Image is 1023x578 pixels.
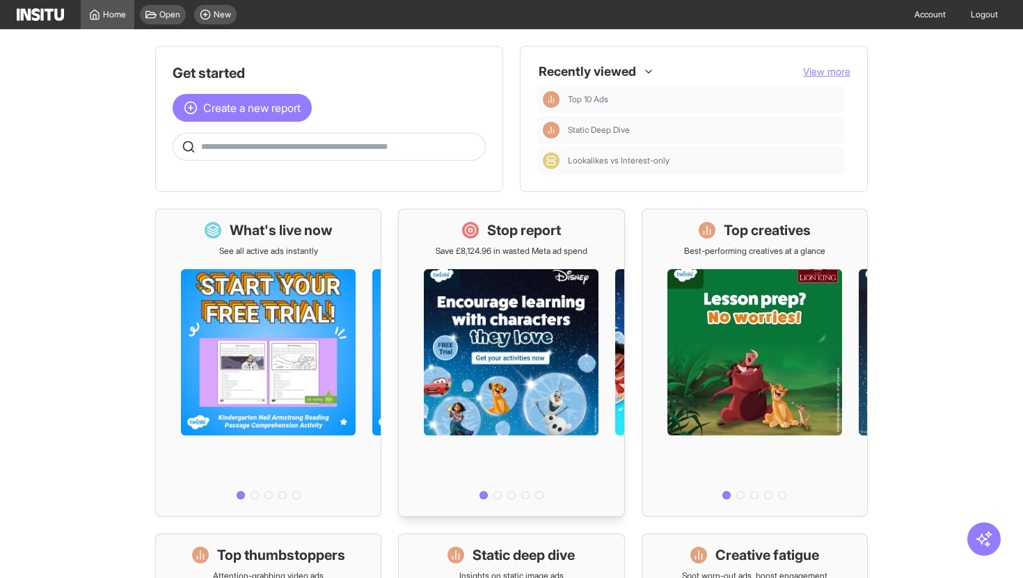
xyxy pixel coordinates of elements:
p: See all active ads instantly [219,246,318,257]
p: Save £8,124.96 in wasted Meta ad spend [436,246,587,257]
h1: Static deep dive [473,545,575,565]
span: Lookalikes vs Interest-only [568,155,669,166]
span: Static Deep Dive [568,125,630,136]
a: Top creativesBest-performing creatives at a glance [642,209,868,517]
h1: Get started [173,63,486,83]
span: Create a new report [203,99,301,116]
span: Open [159,9,180,20]
span: Home [103,9,126,20]
button: Create a new report [173,94,312,122]
h1: Stop report [487,220,561,240]
div: Comparison [543,152,560,169]
h1: Top creatives [724,220,811,240]
div: Insights [543,122,560,138]
a: What's live nowSee all active ads instantly [155,209,381,517]
button: View more [803,65,850,79]
span: View more [803,65,850,77]
a: Stop reportSave £8,124.96 in wasted Meta ad spend [398,209,624,517]
span: Top 10 Ads [568,94,608,105]
img: Logo [17,8,64,21]
h1: What's live now [230,220,333,240]
span: Lookalikes vs Interest-only [568,155,839,166]
span: New [214,9,231,20]
span: Static Deep Dive [568,125,839,136]
div: Insights [543,91,560,108]
p: Best-performing creatives at a glance [684,246,825,257]
span: Top 10 Ads [568,94,839,105]
h1: Top thumbstoppers [217,545,345,565]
